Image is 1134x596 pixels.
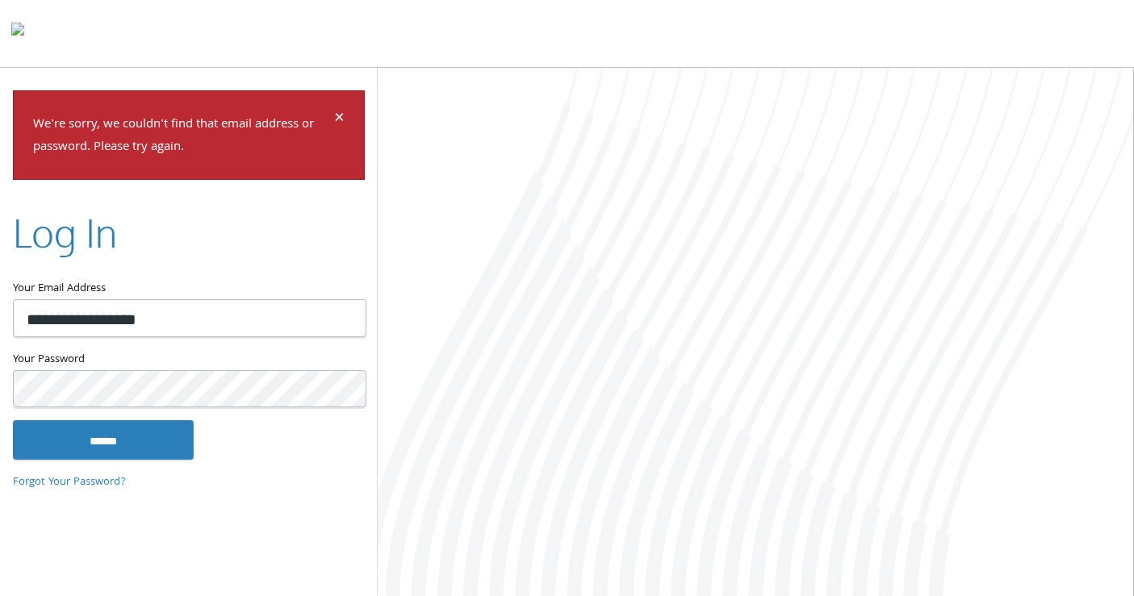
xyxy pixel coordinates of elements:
[11,17,24,49] img: todyl-logo-dark.svg
[13,350,365,370] label: Your Password
[13,206,117,260] h2: Log In
[334,104,345,135] span: ×
[33,114,332,160] p: We're sorry, we couldn't find that email address or password. Please try again.
[334,110,345,130] button: Dismiss alert
[13,473,126,491] a: Forgot Your Password?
